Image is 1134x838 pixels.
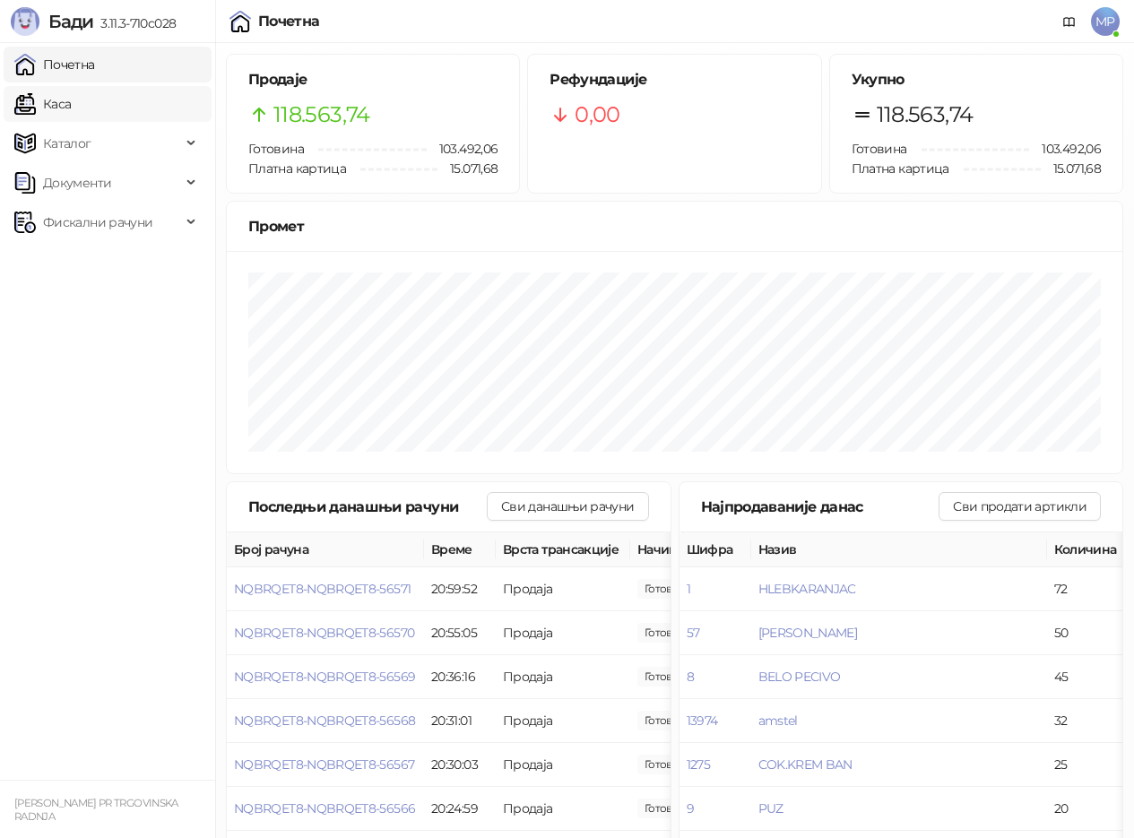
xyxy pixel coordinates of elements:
span: Фискални рачуни [43,204,152,240]
span: 80,00 [637,711,698,730]
td: 72 [1047,567,1128,611]
button: Сви данашњи рачуни [487,492,648,521]
span: 0,00 [575,98,619,132]
button: 57 [687,625,700,641]
div: Промет [248,215,1101,238]
th: Количина [1047,532,1128,567]
th: Време [424,532,496,567]
button: 1 [687,581,690,597]
span: 495,00 [637,579,698,599]
td: Продаја [496,611,630,655]
span: 3.11.3-710c028 [93,15,176,31]
div: Најпродаваније данас [701,496,939,518]
button: BELO PECIVO [758,669,841,685]
span: Готовина [852,141,907,157]
button: NQBRQET8-NQBRQET8-56569 [234,669,415,685]
span: 118.563,74 [273,98,370,132]
button: 8 [687,669,694,685]
td: Продаја [496,743,630,787]
td: 25 [1047,743,1128,787]
a: Каса [14,86,71,122]
button: NQBRQET8-NQBRQET8-56566 [234,800,415,816]
button: [PERSON_NAME] [758,625,858,641]
span: 380,00 [637,799,698,818]
th: Начини плаћања [630,532,809,567]
button: 9 [687,800,694,816]
span: Бади [48,11,93,32]
a: Документација [1055,7,1084,36]
td: 20:31:01 [424,699,496,743]
th: Шифра [680,532,751,567]
span: 118.563,74 [877,98,974,132]
button: 1275 [687,756,710,773]
button: NQBRQET8-NQBRQET8-56568 [234,713,415,729]
td: 20:30:03 [424,743,496,787]
button: PUZ [758,800,783,816]
td: Продаја [496,567,630,611]
button: NQBRQET8-NQBRQET8-56570 [234,625,414,641]
span: 450,00 [637,623,698,643]
span: 103.492,06 [427,139,498,159]
td: 20:36:16 [424,655,496,699]
button: NQBRQET8-NQBRQET8-56571 [234,581,411,597]
td: 32 [1047,699,1128,743]
span: Готовина [248,141,304,157]
span: 15.071,68 [437,159,498,178]
span: MP [1091,7,1120,36]
h5: Рефундације [550,69,799,91]
button: COK.KREM BAN [758,756,853,773]
td: 20 [1047,787,1128,831]
h5: Укупно [852,69,1101,91]
td: 20:59:52 [424,567,496,611]
span: Платна картица [852,160,949,177]
td: 20:24:59 [424,787,496,831]
img: Logo [11,7,39,36]
span: Документи [43,165,111,201]
button: HLEBKARANJAC [758,581,856,597]
h5: Продаје [248,69,498,91]
td: Продаја [496,787,630,831]
td: 20:55:05 [424,611,496,655]
th: Врста трансакције [496,532,630,567]
div: Последњи данашњи рачуни [248,496,487,518]
span: Каталог [43,125,91,161]
td: 50 [1047,611,1128,655]
span: 15.071,68 [1041,159,1101,178]
span: 1.660,00 [637,755,698,774]
th: Назив [751,532,1047,567]
th: Број рачуна [227,532,424,567]
div: Почетна [258,14,320,29]
td: Продаја [496,699,630,743]
td: 45 [1047,655,1128,699]
td: Продаја [496,655,630,699]
button: amstel [758,713,798,729]
span: 103.492,06 [1029,139,1101,159]
button: NQBRQET8-NQBRQET8-56567 [234,756,414,773]
span: Платна картица [248,160,346,177]
button: Сви продати артикли [939,492,1101,521]
button: 13974 [687,713,718,729]
a: Почетна [14,47,95,82]
span: 120,00 [637,667,698,687]
small: [PERSON_NAME] PR TRGOVINSKA RADNJA [14,797,178,823]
